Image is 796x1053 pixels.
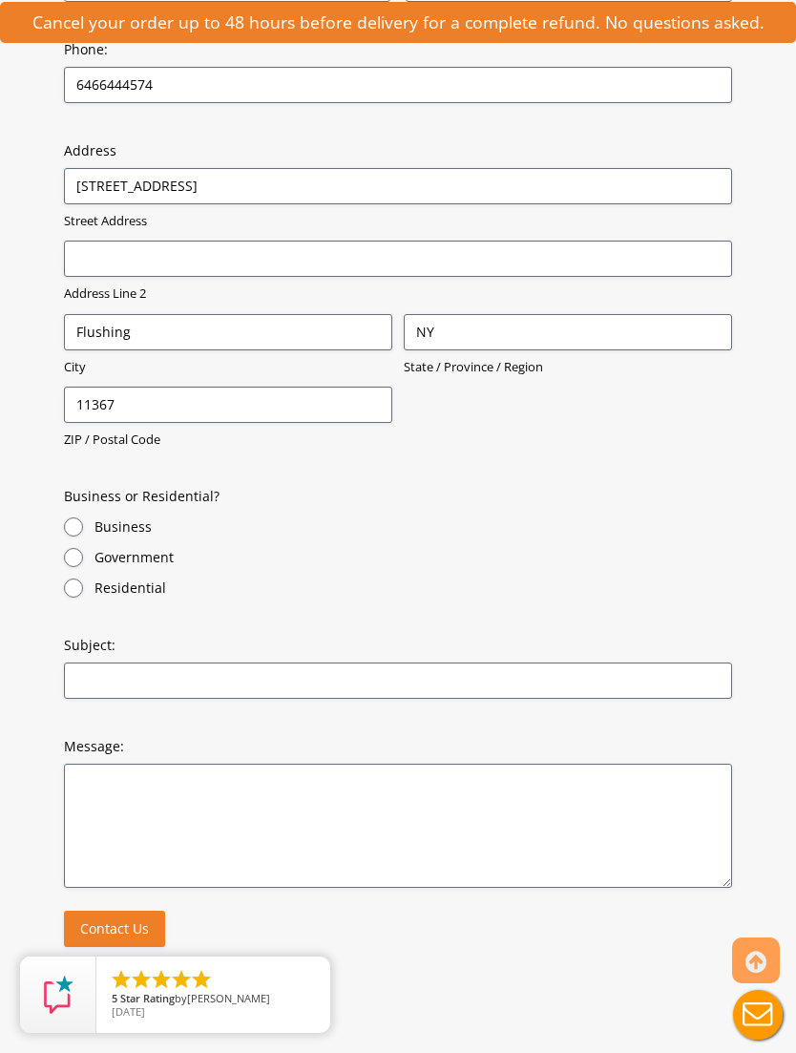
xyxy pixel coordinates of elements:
label: Subject: [64,636,732,655]
li:  [110,968,133,991]
label: Street Address [64,212,732,230]
label: City [64,358,392,376]
label: Message: [64,737,732,756]
label: State / Province / Region [404,358,732,376]
button: Live Chat [720,977,796,1053]
li:  [150,968,173,991]
label: Government [94,548,732,567]
label: Business [94,517,732,537]
input: Contact Us [64,911,165,947]
legend: Business or Residential? [64,487,220,506]
li:  [170,968,193,991]
span: Star Rating [120,991,175,1005]
span: 5 [112,991,117,1005]
span: by [112,993,315,1006]
li:  [130,968,153,991]
label: Residential [94,579,732,598]
li:  [190,968,213,991]
label: ZIP / Postal Code [64,431,392,449]
label: Phone: [64,40,732,59]
span: [PERSON_NAME] [187,991,270,1005]
legend: Address [64,141,116,160]
span: [DATE] [112,1004,145,1019]
label: Address Line 2 [64,284,732,303]
img: Review Rating [39,976,77,1014]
